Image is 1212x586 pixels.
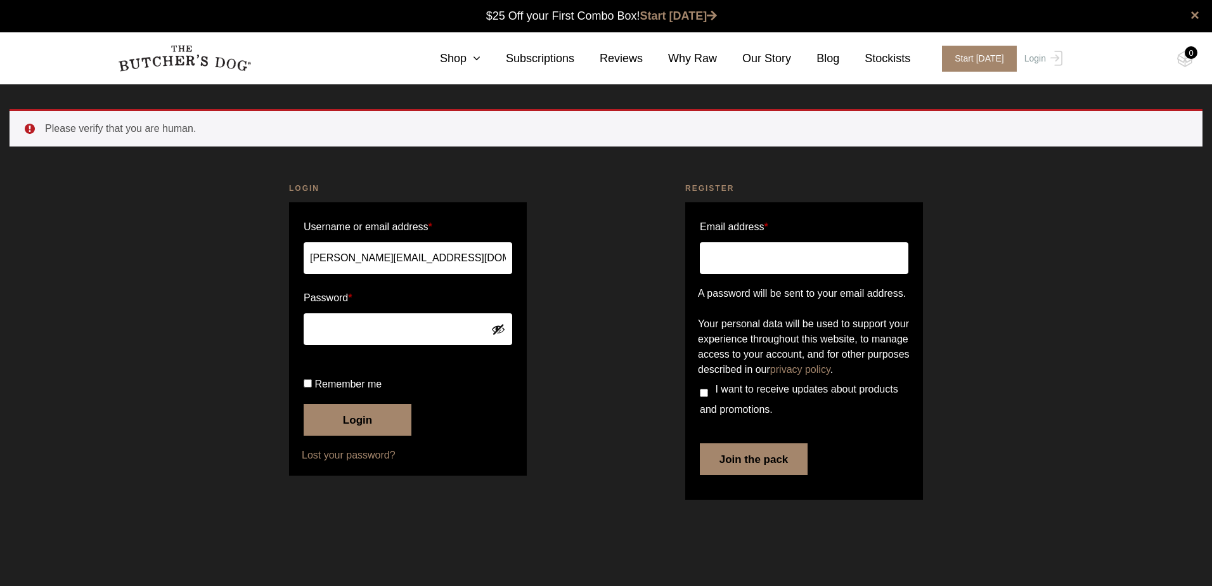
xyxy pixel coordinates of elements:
[302,448,514,463] a: Lost your password?
[698,286,910,301] p: A password will be sent to your email address.
[480,50,574,67] a: Subscriptions
[1177,51,1193,67] img: TBD_Cart-Empty.png
[700,389,708,397] input: I want to receive updates about products and promotions.
[304,217,512,237] label: Username or email address
[942,46,1017,72] span: Start [DATE]
[304,404,411,436] button: Login
[770,364,830,375] a: privacy policy
[791,50,839,67] a: Blog
[574,50,643,67] a: Reviews
[1190,8,1199,23] a: close
[45,121,1182,136] li: Please verify that you are human.
[640,10,718,22] a: Start [DATE]
[304,288,512,308] label: Password
[700,443,808,475] button: Join the pack
[700,217,768,237] label: Email address
[1185,46,1197,59] div: 0
[717,50,791,67] a: Our Story
[700,384,898,415] span: I want to receive updates about products and promotions.
[643,50,717,67] a: Why Raw
[304,379,312,387] input: Remember me
[839,50,910,67] a: Stockists
[698,316,910,377] p: Your personal data will be used to support your experience throughout this website, to manage acc...
[929,46,1021,72] a: Start [DATE]
[314,379,382,389] span: Remember me
[415,50,480,67] a: Shop
[289,182,527,195] h2: Login
[685,182,923,195] h2: Register
[1021,46,1062,72] a: Login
